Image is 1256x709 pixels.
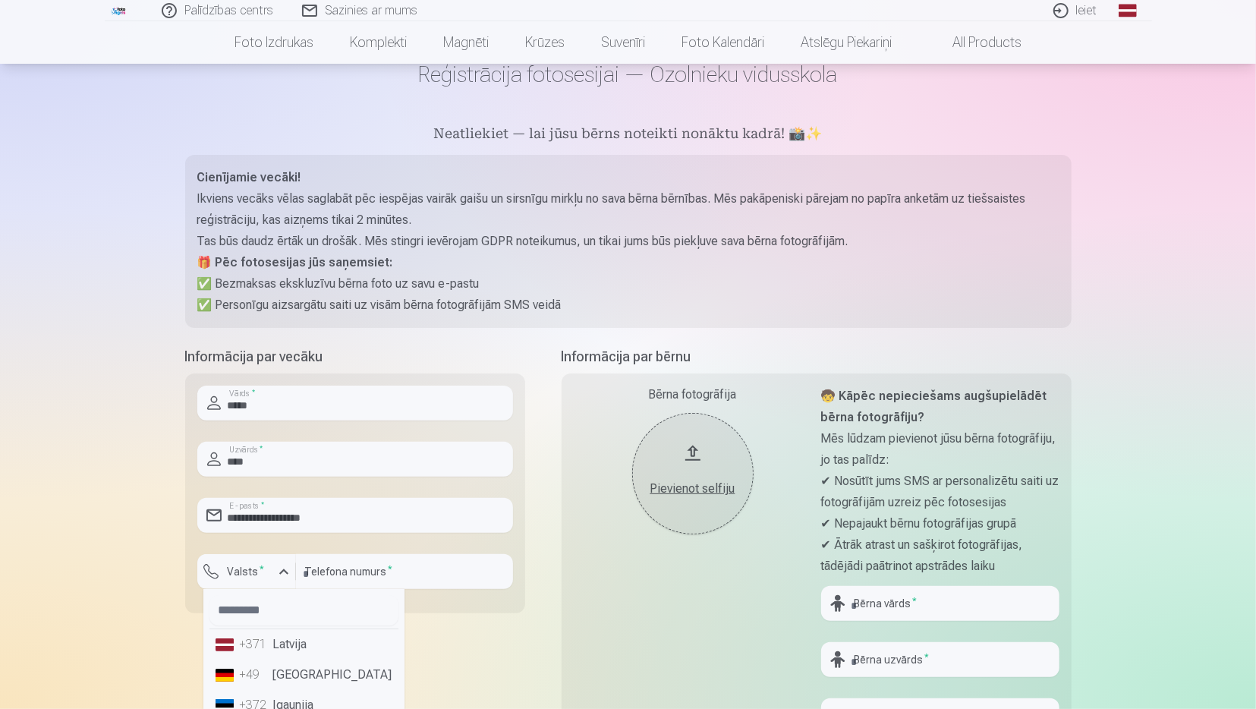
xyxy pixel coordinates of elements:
li: [GEOGRAPHIC_DATA] [209,660,398,690]
a: Suvenīri [583,21,663,64]
h5: Informācija par bērnu [562,346,1072,367]
h5: Informācija par vecāku [185,346,525,367]
p: Ikviens vecāks vēlas saglabāt pēc iespējas vairāk gaišu un sirsnīgu mirkļu no sava bērna bērnības... [197,188,1059,231]
a: Foto izdrukas [216,21,332,64]
strong: 🎁 Pēc fotosesijas jūs saņemsiet: [197,255,393,269]
p: ✔ Nepajaukt bērnu fotogrāfijas grupā [821,513,1059,534]
div: Bērna fotogrāfija [574,386,812,404]
p: ✔ Nosūtīt jums SMS ar personalizētu saiti uz fotogrāfijām uzreiz pēc fotosesijas [821,471,1059,513]
img: /fa1 [111,6,127,15]
strong: 🧒 Kāpēc nepieciešams augšupielādēt bērna fotogrāfiju? [821,389,1047,424]
p: ✅ Bezmaksas ekskluzīvu bērna foto uz savu e-pastu [197,273,1059,295]
div: +371 [240,635,270,654]
h1: Reģistrācija fotosesijai — Ozolnieku vidusskola [185,61,1072,88]
div: Pievienot selfiju [647,480,738,498]
p: ✔ Ātrāk atrast un sašķirot fotogrāfijas, tādējādi paātrinot apstrādes laiku [821,534,1059,577]
label: Valsts [222,564,271,579]
strong: Cienījamie vecāki! [197,170,301,184]
h5: Neatliekiet — lai jūsu bērns noteikti nonāktu kadrā! 📸✨ [185,124,1072,146]
a: Krūzes [507,21,583,64]
a: Foto kalendāri [663,21,782,64]
a: Komplekti [332,21,425,64]
p: Mēs lūdzam pievienot jūsu bērna fotogrāfiju, jo tas palīdz: [821,428,1059,471]
div: +49 [240,666,270,684]
p: Tas būs daudz ērtāk un drošāk. Mēs stingri ievērojam GDPR noteikumus, un tikai jums būs piekļuve ... [197,231,1059,252]
a: Magnēti [425,21,507,64]
li: Latvija [209,629,398,660]
button: Valsts* [197,554,296,589]
a: All products [910,21,1040,64]
button: Pievienot selfiju [632,413,754,534]
a: Atslēgu piekariņi [782,21,910,64]
p: ✅ Personīgu aizsargātu saiti uz visām bērna fotogrāfijām SMS veidā [197,295,1059,316]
